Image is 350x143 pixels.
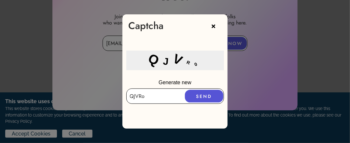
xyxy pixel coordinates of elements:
[122,77,228,88] p: Generate new
[126,88,224,104] input: Enter captcha
[163,54,174,70] div: J
[170,49,190,72] div: V
[186,59,195,68] div: R
[193,59,203,68] div: 0
[128,20,163,31] div: Captcha
[145,48,167,72] div: Q
[185,90,223,103] button: SEND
